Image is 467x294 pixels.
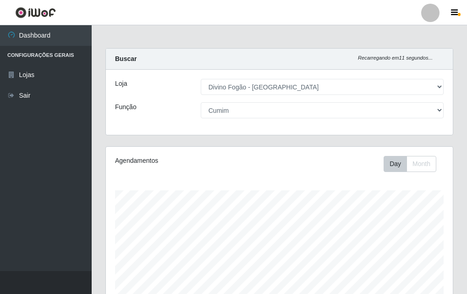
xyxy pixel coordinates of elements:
button: Day [384,156,407,172]
label: Função [115,102,137,112]
strong: Buscar [115,55,137,62]
img: CoreUI Logo [15,7,56,18]
label: Loja [115,79,127,89]
button: Month [407,156,436,172]
div: Toolbar with button groups [384,156,444,172]
div: First group [384,156,436,172]
i: Recarregando em 11 segundos... [358,55,433,61]
div: Agendamentos [115,156,244,166]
